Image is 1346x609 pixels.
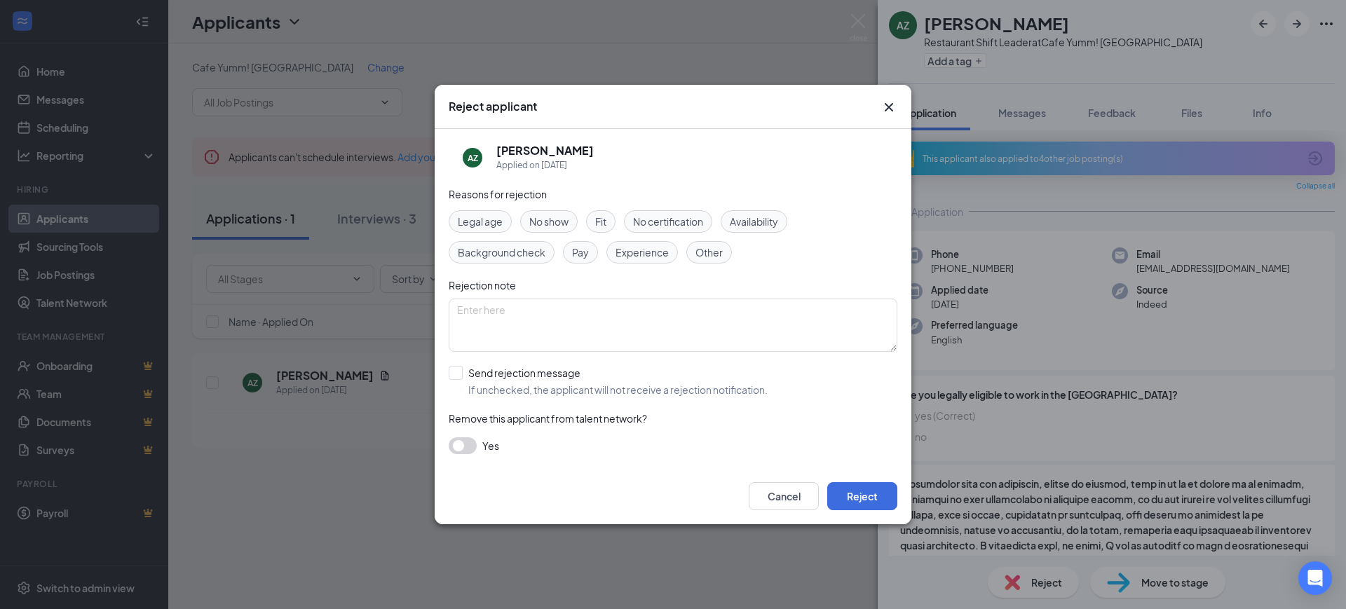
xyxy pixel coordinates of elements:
div: AZ [468,152,478,164]
span: Pay [572,245,589,260]
button: Close [881,99,897,116]
span: Legal age [458,214,503,229]
h3: Reject applicant [449,99,537,114]
span: Yes [482,437,499,454]
div: Open Intercom Messenger [1298,561,1332,595]
span: No show [529,214,569,229]
h5: [PERSON_NAME] [496,143,594,158]
span: No certification [633,214,703,229]
span: Availability [730,214,778,229]
svg: Cross [881,99,897,116]
span: Rejection note [449,279,516,292]
span: Experience [616,245,669,260]
button: Cancel [749,482,819,510]
span: Fit [595,214,606,229]
span: Background check [458,245,545,260]
span: Reasons for rejection [449,188,547,200]
span: Other [695,245,723,260]
div: Applied on [DATE] [496,158,594,172]
button: Reject [827,482,897,510]
span: Remove this applicant from talent network? [449,412,647,425]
